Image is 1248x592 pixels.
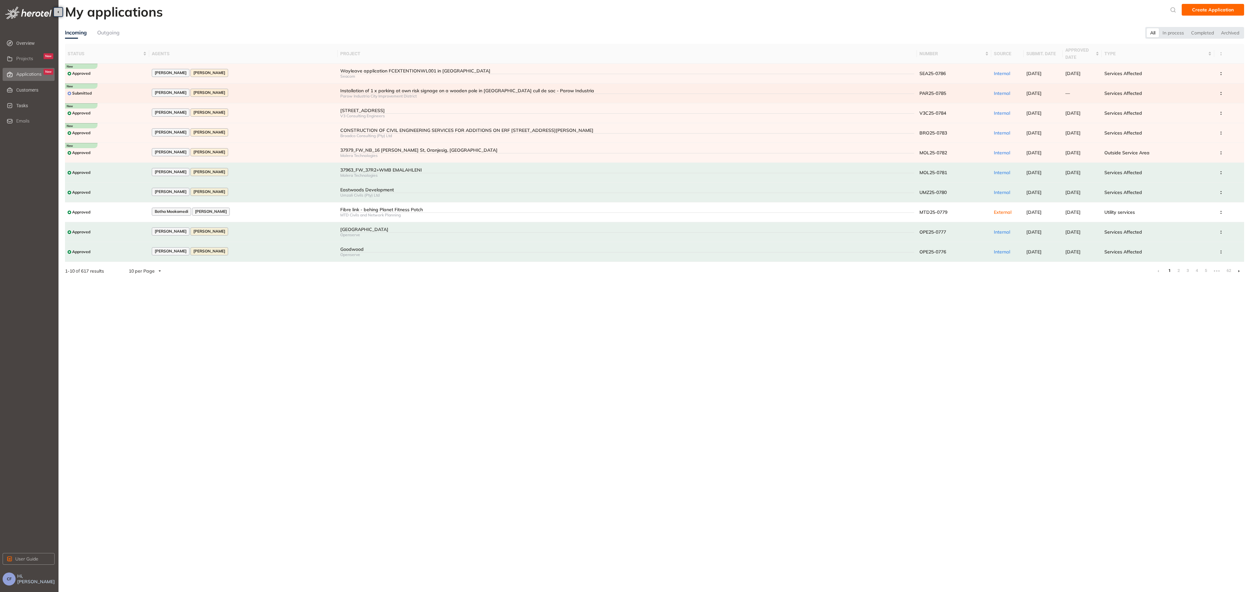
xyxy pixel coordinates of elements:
div: CONSTRUCTION OF CIVIL ENGINEERING SERVICES FOR ADDITIONS ON ERF [STREET_ADDRESS][PERSON_NAME] [340,128,915,133]
span: [DATE] [1026,249,1042,255]
span: [PERSON_NAME] [155,170,187,174]
span: Projects [16,56,33,61]
button: User Guide [3,553,55,565]
div: Eastwoods Development [340,187,915,193]
div: Parow Industria City Improvement District [340,94,915,98]
div: MTD Civils and Network Planning [340,213,915,217]
span: V3C25-0784 [919,110,946,116]
span: [PERSON_NAME] [193,110,225,115]
span: BRO25-0783 [919,130,947,136]
a: 5 [1202,266,1209,276]
span: Services Affected [1104,170,1142,175]
span: MOL25-0782 [919,150,947,156]
span: Internal [994,71,1010,76]
h2: My applications [65,4,163,19]
span: MOL25-0781 [919,170,947,175]
span: Applications [16,71,42,77]
span: [PERSON_NAME] [193,130,225,135]
div: Completed [1188,28,1217,37]
span: [DATE] [1026,90,1042,96]
th: agents [149,44,337,64]
div: Broadco Consulting (Pty) Ltd [340,134,915,138]
div: Outgoing [97,29,120,37]
span: Services Affected [1104,71,1142,76]
span: [DATE] [1065,150,1081,156]
span: Internal [994,249,1010,255]
span: [DATE] [1026,130,1042,136]
span: Internal [994,110,1010,116]
span: Internal [994,130,1010,136]
span: — [1065,90,1070,96]
div: [GEOGRAPHIC_DATA] [340,227,915,232]
span: ••• [1212,266,1222,276]
div: Umzali Civils (Pty) Ltd [340,193,915,198]
span: [PERSON_NAME] [155,90,187,95]
button: Create Application [1182,4,1244,16]
span: [PERSON_NAME] [193,90,225,95]
span: MTD25-0779 [919,209,947,215]
span: [PERSON_NAME] [155,189,187,194]
span: status [68,50,142,57]
span: [PERSON_NAME] [193,249,225,253]
div: New [44,53,53,59]
span: [DATE] [1065,229,1081,235]
span: CF [7,577,12,581]
span: Submitted [72,91,92,96]
li: Next Page [1234,266,1244,276]
li: 2 [1175,266,1182,276]
th: source [991,44,1024,64]
span: Hi, [PERSON_NAME] [17,573,56,585]
span: SEA25-0786 [919,71,946,76]
div: All [1147,28,1159,37]
span: Approved [72,131,90,135]
li: Previous Page [1153,266,1163,276]
div: Molera Technologies [340,153,915,158]
span: [PERSON_NAME] [193,170,225,174]
span: approved date [1065,46,1094,61]
span: [DATE] [1026,170,1042,175]
span: Create Application [1192,6,1234,13]
span: [PERSON_NAME] [155,130,187,135]
span: [PERSON_NAME] [155,110,187,115]
span: [DATE] [1026,150,1042,156]
span: PAR25-0785 [919,90,946,96]
span: [DATE] [1026,189,1042,195]
span: [DATE] [1065,110,1081,116]
span: [DATE] [1065,189,1081,195]
span: Utility services [1104,209,1135,215]
div: 37979_FW_NB_16 [PERSON_NAME] St, Oranjesig, [GEOGRAPHIC_DATA] [340,148,915,153]
span: [DATE] [1026,110,1042,116]
span: Emails [16,118,30,124]
span: Internal [994,229,1010,235]
div: [STREET_ADDRESS] [340,108,915,113]
span: [PERSON_NAME] [193,189,225,194]
span: type [1104,50,1207,57]
span: Services Affected [1104,110,1142,116]
span: number [919,50,983,57]
div: Wayleave application FCEXTENTIONWL001 in [GEOGRAPHIC_DATA] [340,68,915,74]
li: 4 [1193,266,1200,276]
a: 1 [1166,266,1173,276]
span: Outside Service Area [1104,150,1150,156]
span: Customers [16,84,53,97]
li: Next 5 Pages [1212,266,1222,276]
span: [DATE] [1065,209,1081,215]
span: Approved [72,190,90,195]
span: Approved [72,230,90,234]
span: Approved [72,250,90,254]
span: Approved [72,170,90,175]
th: status [65,44,149,64]
span: [DATE] [1065,249,1081,255]
a: 3 [1184,266,1191,276]
span: Internal [994,90,1010,96]
li: 62 [1225,266,1231,276]
div: Openserve [340,233,915,237]
span: 617 results [81,268,104,274]
span: [DATE] [1026,209,1042,215]
span: Overview [16,37,53,50]
div: In process [1159,28,1188,37]
div: Goodwood [340,247,915,252]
